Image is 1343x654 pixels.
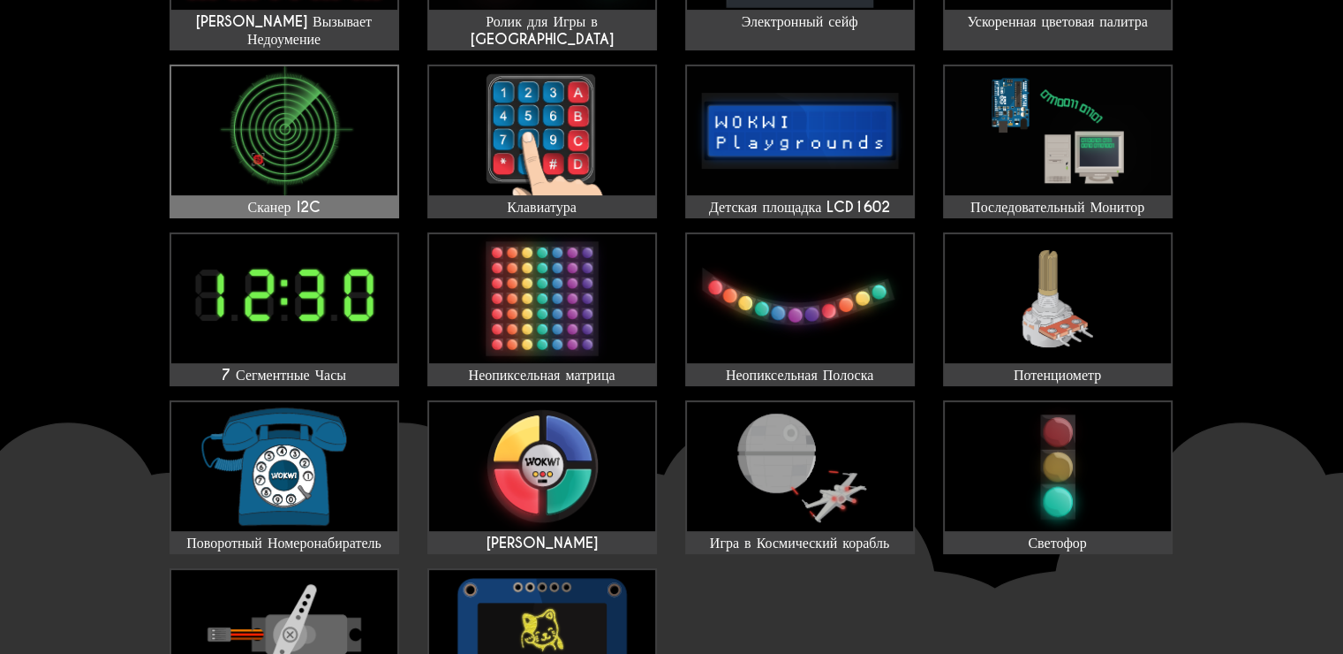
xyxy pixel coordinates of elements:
a: Детская площадка LCD1602 [685,65,915,218]
ya-tr-span: Сканер I2C [248,198,321,217]
ya-tr-span: Игра в Космический корабль [710,534,889,552]
ya-tr-span: Неопиксельная Полоска [726,366,873,384]
ya-tr-span: Светофор [1028,534,1086,552]
img: Сканер I2C [171,66,397,195]
ya-tr-span: [PERSON_NAME] Вызывает Недоумение [196,12,372,49]
img: Последовательный Монитор [945,66,1171,195]
ya-tr-span: Потенциометр [1014,366,1101,384]
img: Поворотный Номеронабиратель [171,402,397,531]
img: Потенциометр [945,234,1171,363]
img: Светофор [945,402,1171,531]
img: Неопиксельная Полоска [687,234,913,363]
img: Клавиатура [429,66,655,195]
a: Последовательный Монитор [943,65,1173,218]
a: Клавиатура [427,65,657,218]
ya-tr-span: 7 Сегментные Часы [222,366,346,384]
img: Саймон Гейм [429,402,655,531]
ya-tr-span: Ускоренная цветовая палитра [967,12,1148,31]
a: Игра в Космический корабль [685,400,915,554]
ya-tr-span: Ролик для Игры в [GEOGRAPHIC_DATA] [471,12,614,49]
a: Поворотный Номеронабиратель [170,400,399,554]
a: Светофор [943,400,1173,554]
ya-tr-span: [PERSON_NAME] [487,534,598,552]
img: 7 Сегментные Часы [171,234,397,363]
a: 7 Сегментные Часы [170,232,399,386]
ya-tr-span: Поворотный Номеронабиратель [186,534,381,552]
img: Детская площадка LCD1602 [687,66,913,195]
a: [PERSON_NAME] [427,400,657,554]
ya-tr-span: Клавиатура [507,198,576,217]
ya-tr-span: Детская площадка LCD1602 [709,198,890,217]
ya-tr-span: Последовательный Монитор [970,198,1144,217]
img: Неопиксельная матрица [429,234,655,363]
ya-tr-span: Электронный сейф [742,12,858,31]
a: Сканер I2C [170,65,399,218]
img: Игра в Космический корабль [687,402,913,531]
a: Неопиксельная Полоска [685,232,915,386]
a: Потенциометр [943,232,1173,386]
ya-tr-span: Неопиксельная матрица [469,366,615,384]
a: Неопиксельная матрица [427,232,657,386]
